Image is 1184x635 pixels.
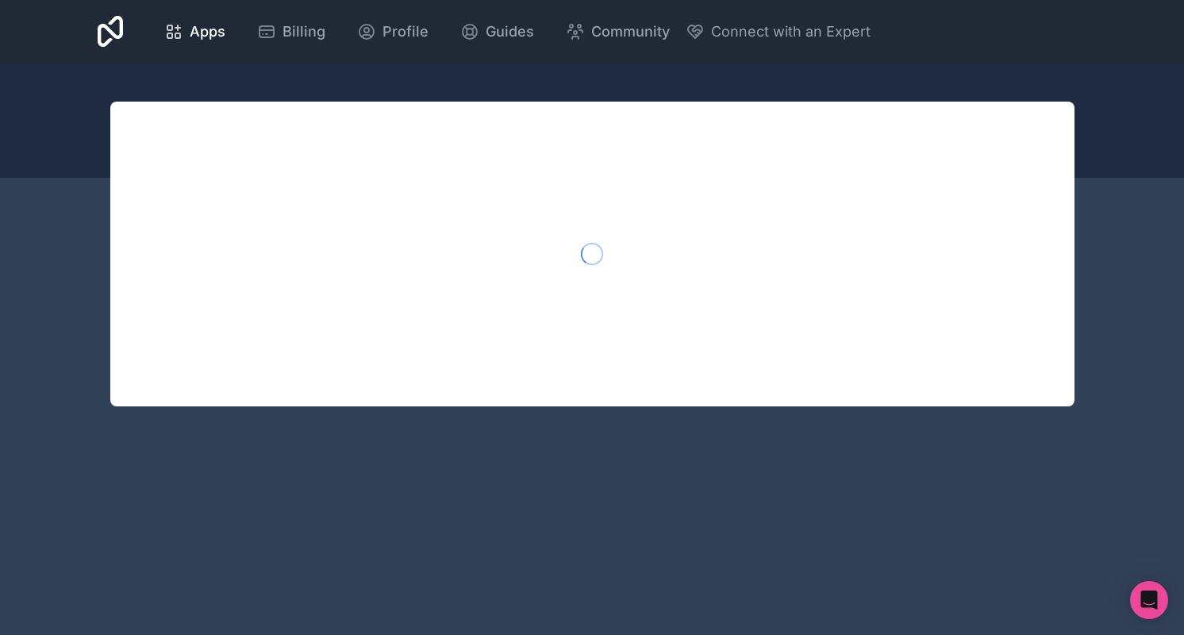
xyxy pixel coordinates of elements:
[448,14,547,49] a: Guides
[382,21,429,43] span: Profile
[344,14,441,49] a: Profile
[711,21,871,43] span: Connect with an Expert
[152,14,238,49] a: Apps
[553,14,682,49] a: Community
[486,21,534,43] span: Guides
[1130,581,1168,619] div: Open Intercom Messenger
[244,14,338,49] a: Billing
[190,21,225,43] span: Apps
[283,21,325,43] span: Billing
[686,21,871,43] button: Connect with an Expert
[591,21,670,43] span: Community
